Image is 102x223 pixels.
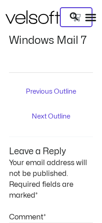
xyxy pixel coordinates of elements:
[85,11,97,23] div: Menu Toggle
[9,137,93,157] h3: Leave a Reply
[11,85,91,100] a: Previous Outline
[5,10,60,24] img: Velsoft Training Materials
[9,159,87,177] span: Your email address will not be published.
[9,181,73,199] span: Required fields are marked
[9,214,46,221] label: Comment
[9,34,93,47] h1: Windows Mail 7
[9,72,93,125] nav: Post navigation
[11,109,91,125] a: Next Outline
